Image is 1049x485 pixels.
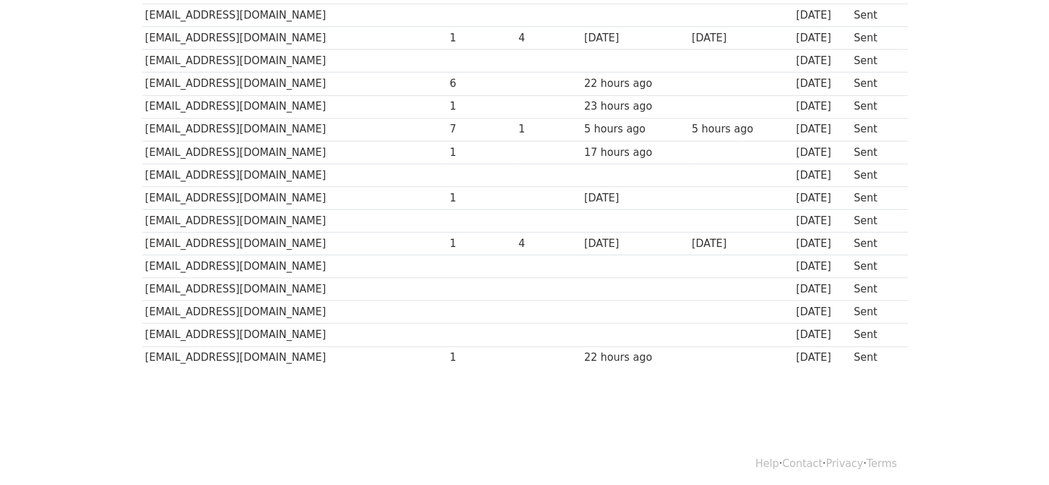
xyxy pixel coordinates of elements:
[692,121,790,137] div: 5 hours ago
[850,50,900,72] td: Sent
[519,30,577,46] div: 4
[850,4,900,27] td: Sent
[826,457,863,470] a: Privacy
[782,457,822,470] a: Contact
[796,281,847,297] div: [DATE]
[796,168,847,184] div: [DATE]
[850,324,900,346] td: Sent
[450,145,512,161] div: 1
[796,350,847,366] div: [DATE]
[796,327,847,343] div: [DATE]
[796,236,847,252] div: [DATE]
[796,8,847,23] div: [DATE]
[142,118,447,141] td: [EMAIL_ADDRESS][DOMAIN_NAME]
[980,419,1049,485] iframe: Chat Widget
[142,255,447,278] td: [EMAIL_ADDRESS][DOMAIN_NAME]
[850,186,900,209] td: Sent
[850,95,900,118] td: Sent
[519,121,577,137] div: 1
[850,278,900,301] td: Sent
[450,30,512,46] div: 1
[796,145,847,161] div: [DATE]
[142,4,447,27] td: [EMAIL_ADDRESS][DOMAIN_NAME]
[796,99,847,115] div: [DATE]
[142,72,447,95] td: [EMAIL_ADDRESS][DOMAIN_NAME]
[450,99,512,115] div: 1
[450,76,512,92] div: 6
[142,50,447,72] td: [EMAIL_ADDRESS][DOMAIN_NAME]
[796,121,847,137] div: [DATE]
[584,236,685,252] div: [DATE]
[584,76,685,92] div: 22 hours ago
[796,259,847,275] div: [DATE]
[450,190,512,206] div: 1
[584,30,685,46] div: [DATE]
[584,145,685,161] div: 17 hours ago
[796,213,847,229] div: [DATE]
[850,301,900,324] td: Sent
[796,76,847,92] div: [DATE]
[142,232,447,255] td: [EMAIL_ADDRESS][DOMAIN_NAME]
[796,30,847,46] div: [DATE]
[692,236,790,252] div: [DATE]
[850,346,900,369] td: Sent
[796,304,847,320] div: [DATE]
[142,324,447,346] td: [EMAIL_ADDRESS][DOMAIN_NAME]
[866,457,897,470] a: Terms
[142,210,447,232] td: [EMAIL_ADDRESS][DOMAIN_NAME]
[692,30,790,46] div: [DATE]
[850,118,900,141] td: Sent
[755,457,779,470] a: Help
[584,121,685,137] div: 5 hours ago
[850,232,900,255] td: Sent
[450,121,512,137] div: 7
[142,164,447,186] td: [EMAIL_ADDRESS][DOMAIN_NAME]
[142,186,447,209] td: [EMAIL_ADDRESS][DOMAIN_NAME]
[850,210,900,232] td: Sent
[450,350,512,366] div: 1
[142,346,447,369] td: [EMAIL_ADDRESS][DOMAIN_NAME]
[850,27,900,50] td: Sent
[519,236,577,252] div: 4
[584,190,685,206] div: [DATE]
[584,350,685,366] div: 22 hours ago
[142,27,447,50] td: [EMAIL_ADDRESS][DOMAIN_NAME]
[796,190,847,206] div: [DATE]
[850,141,900,164] td: Sent
[142,278,447,301] td: [EMAIL_ADDRESS][DOMAIN_NAME]
[142,301,447,324] td: [EMAIL_ADDRESS][DOMAIN_NAME]
[142,141,447,164] td: [EMAIL_ADDRESS][DOMAIN_NAME]
[142,95,447,118] td: [EMAIL_ADDRESS][DOMAIN_NAME]
[850,72,900,95] td: Sent
[796,53,847,69] div: [DATE]
[450,236,512,252] div: 1
[850,164,900,186] td: Sent
[850,255,900,278] td: Sent
[584,99,685,115] div: 23 hours ago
